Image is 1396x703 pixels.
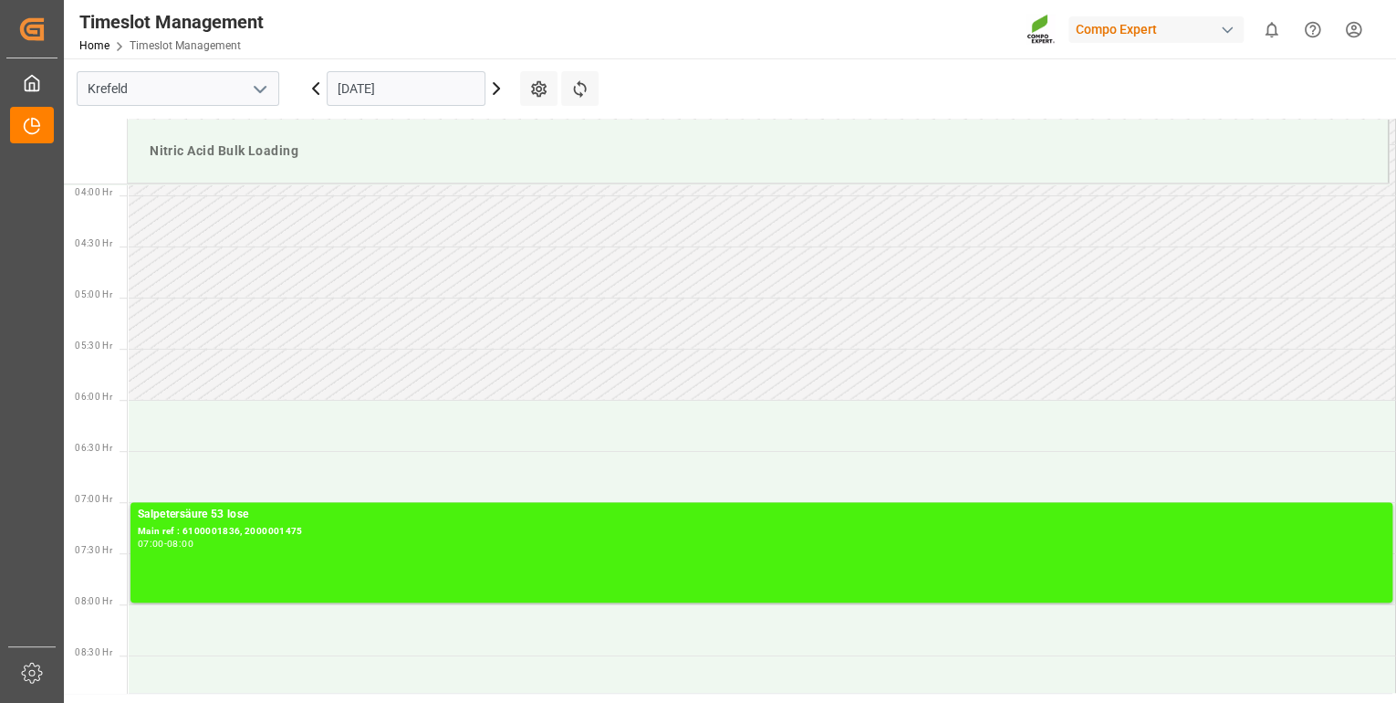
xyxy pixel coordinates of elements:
button: Help Center [1292,9,1333,50]
input: Type to search/select [77,71,279,106]
div: - [164,540,167,548]
div: Timeslot Management [79,8,264,36]
div: Salpetersäure 53 lose [138,506,1385,524]
input: DD.MM.YYYY [327,71,485,106]
button: Compo Expert [1068,12,1251,47]
div: Main ref : 6100001836, 2000001475 [138,524,1385,540]
div: 07:00 [138,540,164,548]
span: 06:00 Hr [75,392,112,402]
span: 05:00 Hr [75,289,112,299]
span: 08:30 Hr [75,647,112,657]
span: 07:30 Hr [75,545,112,555]
div: Nitric Acid Bulk Loading [142,134,1373,168]
button: open menu [245,75,273,103]
span: 08:00 Hr [75,596,112,606]
button: show 0 new notifications [1251,9,1292,50]
span: 07:00 Hr [75,494,112,504]
img: Screenshot%202023-09-29%20at%2010.02.21.png_1712312052.png [1026,14,1056,46]
div: 08:00 [167,540,193,548]
span: 04:30 Hr [75,238,112,248]
div: Compo Expert [1068,16,1244,43]
span: 05:30 Hr [75,341,112,351]
span: 06:30 Hr [75,443,112,453]
span: 04:00 Hr [75,187,112,197]
a: Home [79,39,109,52]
